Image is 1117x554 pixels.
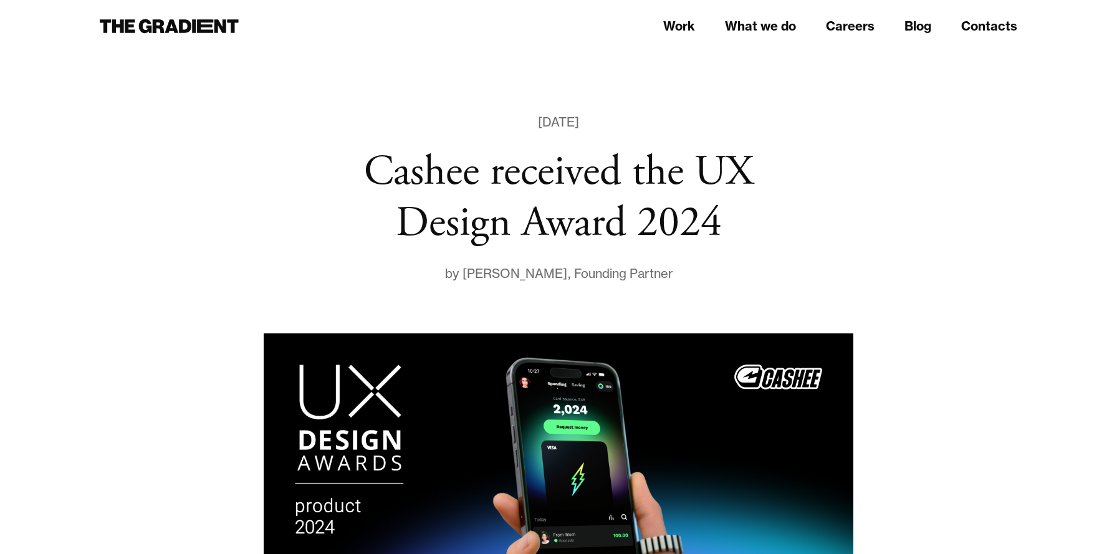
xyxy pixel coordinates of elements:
[725,17,796,36] a: What we do
[961,17,1017,36] a: Contacts
[463,264,567,284] div: [PERSON_NAME]
[663,17,695,36] a: Work
[567,264,574,284] div: ,
[335,147,782,249] h1: Cashee received the UX Design Award 2024
[538,112,579,132] div: [DATE]
[826,17,875,36] a: Careers
[574,264,673,284] div: Founding Partner
[444,264,463,284] div: by
[904,17,931,36] a: Blog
